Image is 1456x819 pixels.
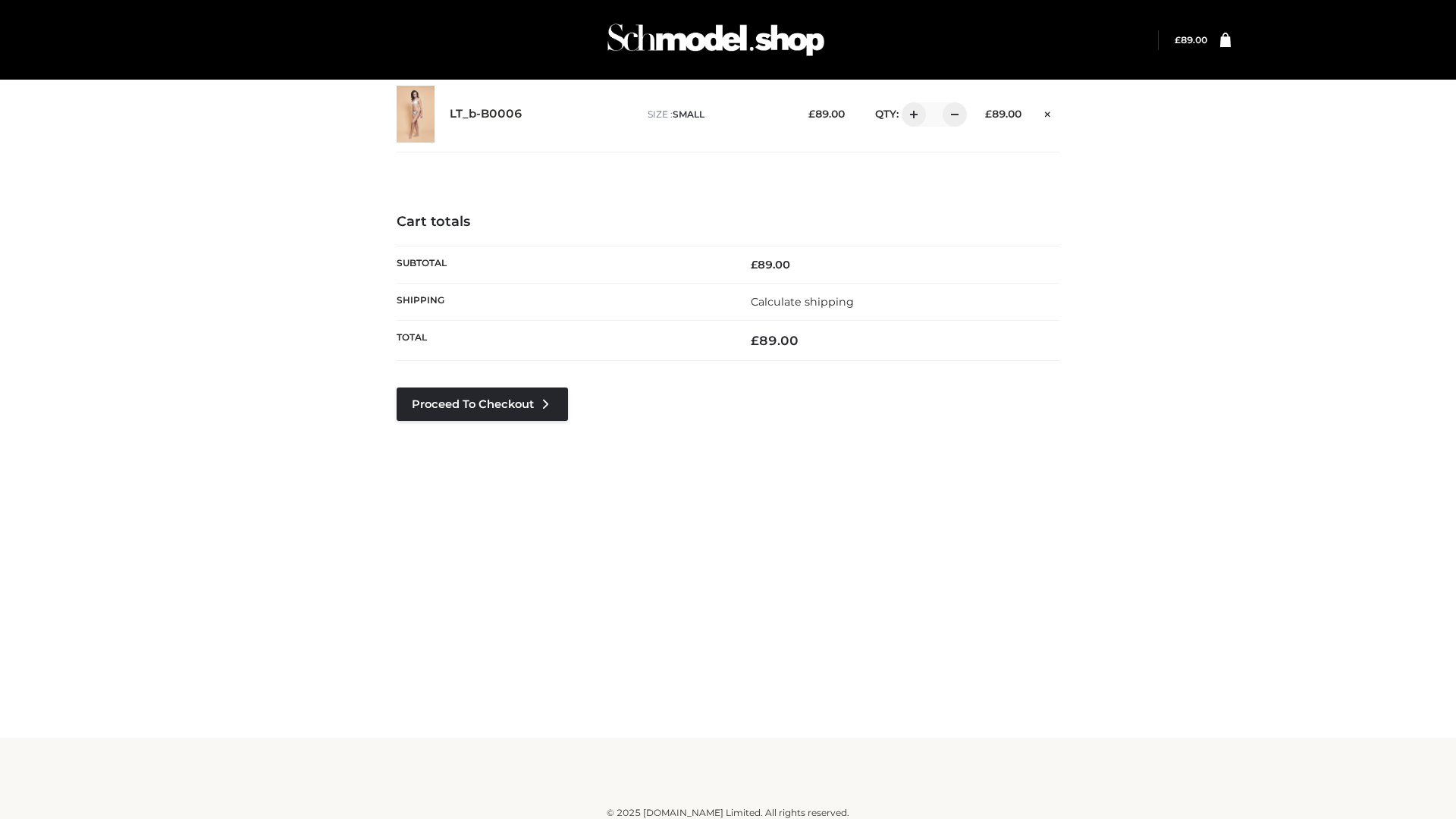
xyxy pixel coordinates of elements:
span: SMALL [673,108,704,120]
th: Subtotal [397,246,728,283]
div: QTY: [860,102,962,127]
bdi: 89.00 [751,333,799,348]
a: Proceed to Checkout [397,388,568,421]
a: Remove this item [1037,102,1059,122]
span: £ [1175,34,1181,45]
img: LT_b-B0006 - SMALL [397,86,435,143]
a: Calculate shipping [751,295,854,309]
img: Schmodel Admin 964 [602,10,830,70]
span: £ [751,258,758,271]
bdi: 89.00 [808,108,845,120]
span: £ [808,108,815,120]
a: £89.00 [1175,34,1207,45]
a: LT_b-B0006 [450,107,522,121]
th: Shipping [397,283,728,320]
bdi: 89.00 [985,108,1021,120]
span: £ [751,333,759,348]
p: size : [648,108,785,121]
span: £ [985,108,992,120]
bdi: 89.00 [751,258,790,271]
th: Total [397,321,728,361]
bdi: 89.00 [1175,34,1207,45]
h4: Cart totals [397,214,1059,231]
